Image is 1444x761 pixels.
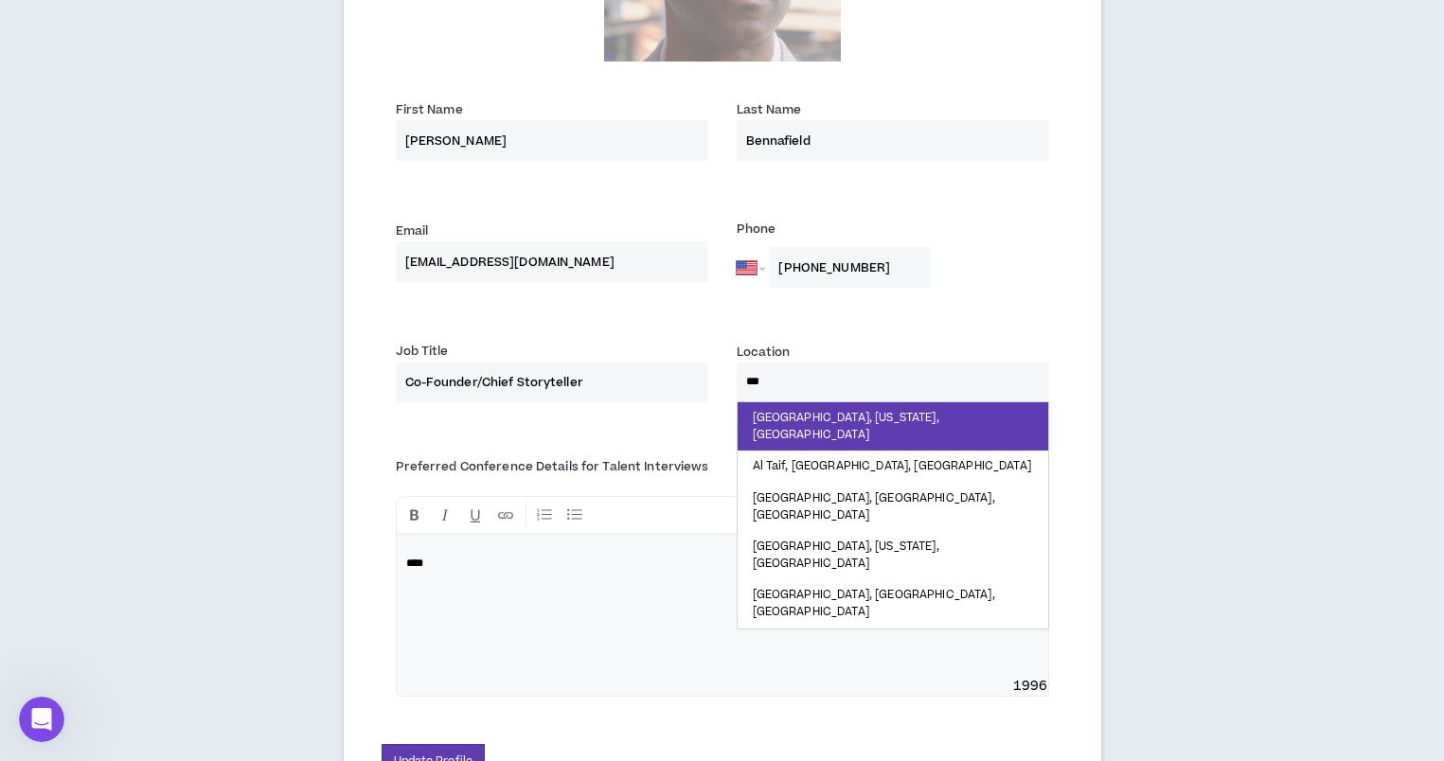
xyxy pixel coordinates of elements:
[737,214,1049,238] label: Phone
[738,451,1048,483] div: Al Taif, [GEOGRAPHIC_DATA], [GEOGRAPHIC_DATA]
[19,697,64,742] iframe: Intercom live chat
[396,451,709,475] label: Preferred Conference Details for Talent Interviews
[396,95,463,118] label: First Name
[561,501,589,529] button: Numbered List
[396,336,449,360] label: Job Title
[738,483,1048,531] div: [GEOGRAPHIC_DATA], [GEOGRAPHIC_DATA], [GEOGRAPHIC_DATA]
[530,501,559,529] button: Bullet List
[738,579,1048,628] div: [GEOGRAPHIC_DATA], [GEOGRAPHIC_DATA], [GEOGRAPHIC_DATA]
[738,531,1048,579] div: [GEOGRAPHIC_DATA], [US_STATE], [GEOGRAPHIC_DATA]
[491,501,520,529] button: Insert Link
[1013,677,1048,696] span: 1996
[737,337,791,361] label: Location
[396,216,429,239] label: Email
[431,501,459,529] button: Format Italics
[401,501,429,529] button: Format Bold
[461,501,490,529] button: Format Underline
[738,402,1048,451] div: [GEOGRAPHIC_DATA], [US_STATE], [GEOGRAPHIC_DATA]
[737,95,802,118] label: Last Name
